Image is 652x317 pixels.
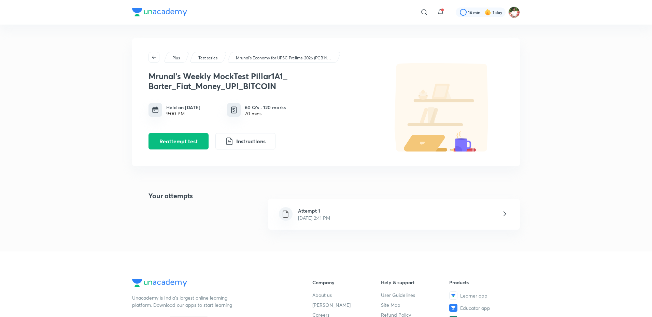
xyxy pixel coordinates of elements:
[381,301,450,308] a: Site Map
[245,111,286,116] div: 70 mins
[148,71,377,91] h3: Mrunal's Weekly MockTest Pillar1A1_ Barter_Fiat_Money_UPI_BITCOIN
[132,279,290,289] a: Company Logo
[381,279,450,286] h6: Help & support
[132,294,235,308] p: Unacademy is India’s largest online learning platform. Download our apps to start learning
[166,111,200,116] div: 9:00 PM
[449,291,518,300] a: Learner app
[172,55,180,61] p: Plus
[449,304,518,312] a: Educator app
[449,291,457,300] img: Learner app
[148,133,209,149] button: Reattempt test
[132,8,187,16] img: Company Logo
[166,104,200,111] h6: Held on [DATE]
[230,106,238,114] img: quiz info
[298,207,330,214] h6: Attempt 1
[381,63,504,152] img: default
[312,279,381,286] h6: Company
[449,304,457,312] img: Educator app
[460,292,487,299] span: Learner app
[236,55,331,61] p: Mrunal’s Economy for UPSC Prelims-2026 (PCB14-RAFTAAR)
[235,55,333,61] a: Mrunal’s Economy for UPSC Prelims-2026 (PCB14-RAFTAAR)
[132,279,187,287] img: Company Logo
[281,210,290,218] img: file
[225,137,233,145] img: instruction
[197,55,219,61] a: Test series
[312,301,381,308] a: [PERSON_NAME]
[484,9,491,16] img: streak
[508,6,520,18] img: Shashank Soni
[171,55,181,61] a: Plus
[132,191,193,238] h4: Your attempts
[460,304,490,312] span: Educator app
[245,104,286,111] h6: 60 Q’s · 120 marks
[198,55,217,61] p: Test series
[312,291,381,299] a: About us
[152,106,159,113] img: timing
[215,133,275,149] button: Instructions
[298,214,330,221] p: [DATE] 2:41 PM
[381,291,450,299] a: User Guidelines
[449,279,518,286] h6: Products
